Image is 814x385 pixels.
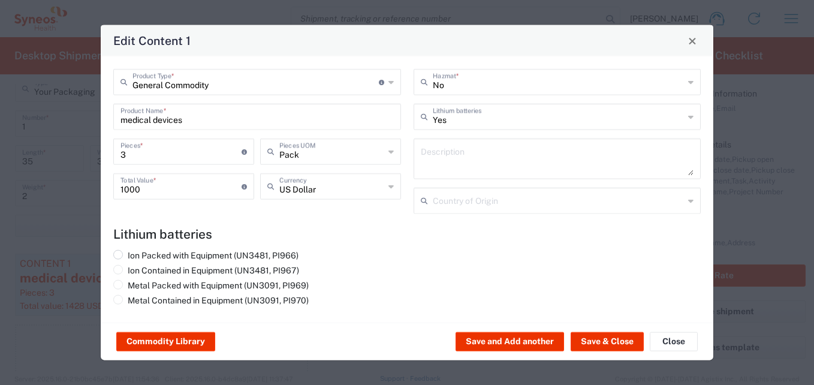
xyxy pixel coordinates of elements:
label: Metal Contained in Equipment (UN3091, PI970) [113,295,309,306]
button: Save & Close [571,332,644,351]
label: Metal Packed with Equipment (UN3091, PI969) [113,280,309,291]
label: Ion Contained in Equipment (UN3481, PI967) [113,265,299,276]
label: Ion Packed with Equipment (UN3481, PI966) [113,250,299,261]
button: Close [650,332,698,351]
button: Commodity Library [116,332,215,351]
h4: Lithium batteries [113,227,701,242]
button: Close [684,32,701,49]
button: Save and Add another [456,332,564,351]
h4: Edit Content 1 [113,32,191,49]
